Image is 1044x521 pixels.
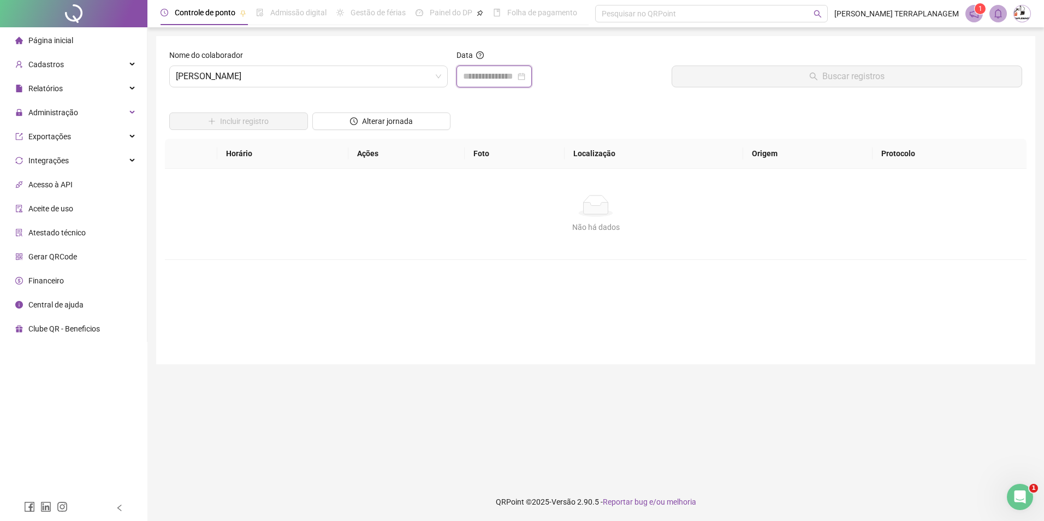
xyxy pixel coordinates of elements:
span: Versão [551,498,576,506]
span: left [116,504,123,512]
span: question-circle [476,51,484,59]
span: Acesso à API [28,180,73,189]
span: pushpin [477,10,483,16]
span: Gerar QRCode [28,252,77,261]
sup: 1 [975,3,986,14]
span: solution [15,229,23,236]
div: Não há dados [178,221,1013,233]
span: search [814,10,822,18]
span: Alterar jornada [362,115,413,127]
span: lock [15,109,23,116]
span: Financeiro [28,276,64,285]
span: JHONATAN THAILER COSTA [176,66,441,87]
span: linkedin [40,501,51,512]
span: gift [15,325,23,333]
th: Horário [217,139,348,169]
img: 52531 [1014,5,1030,22]
span: Relatórios [28,84,63,93]
span: clock-circle [161,9,168,16]
span: Administração [28,108,78,117]
span: Aceite de uso [28,204,73,213]
span: user-add [15,61,23,68]
label: Nome do colaborador [169,49,250,61]
span: api [15,181,23,188]
span: Atestado técnico [28,228,86,237]
span: 1 [1029,484,1038,493]
span: bell [993,9,1003,19]
span: Central de ajuda [28,300,84,309]
span: dollar [15,277,23,285]
th: Localização [565,139,743,169]
button: Alterar jornada [312,113,451,130]
span: instagram [57,501,68,512]
th: Ações [348,139,465,169]
span: qrcode [15,253,23,260]
span: sync [15,157,23,164]
span: info-circle [15,301,23,309]
span: file [15,85,23,92]
span: audit [15,205,23,212]
span: pushpin [240,10,246,16]
span: notification [969,9,979,19]
span: Integrações [28,156,69,165]
span: Cadastros [28,60,64,69]
span: facebook [24,501,35,512]
span: clock-circle [350,117,358,125]
span: Clube QR - Beneficios [28,324,100,333]
th: Origem [743,139,873,169]
button: Buscar registros [672,66,1022,87]
span: book [493,9,501,16]
span: file-done [256,9,264,16]
span: export [15,133,23,140]
iframe: Intercom live chat [1007,484,1033,510]
span: Reportar bug e/ou melhoria [603,498,696,506]
button: Incluir registro [169,113,308,130]
span: Controle de ponto [175,8,235,17]
th: Protocolo [873,139,1027,169]
span: [PERSON_NAME] TERRAPLANAGEM [834,8,959,20]
span: Gestão de férias [351,8,406,17]
footer: QRPoint © 2025 - 2.90.5 - [147,483,1044,521]
span: dashboard [416,9,423,16]
span: Painel do DP [430,8,472,17]
span: Admissão digital [270,8,327,17]
span: Folha de pagamento [507,8,577,17]
th: Foto [465,139,565,169]
span: sun [336,9,344,16]
span: Data [456,51,473,60]
span: 1 [978,5,982,13]
a: Alterar jornada [312,118,451,127]
span: home [15,37,23,44]
span: Página inicial [28,36,73,45]
span: Exportações [28,132,71,141]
